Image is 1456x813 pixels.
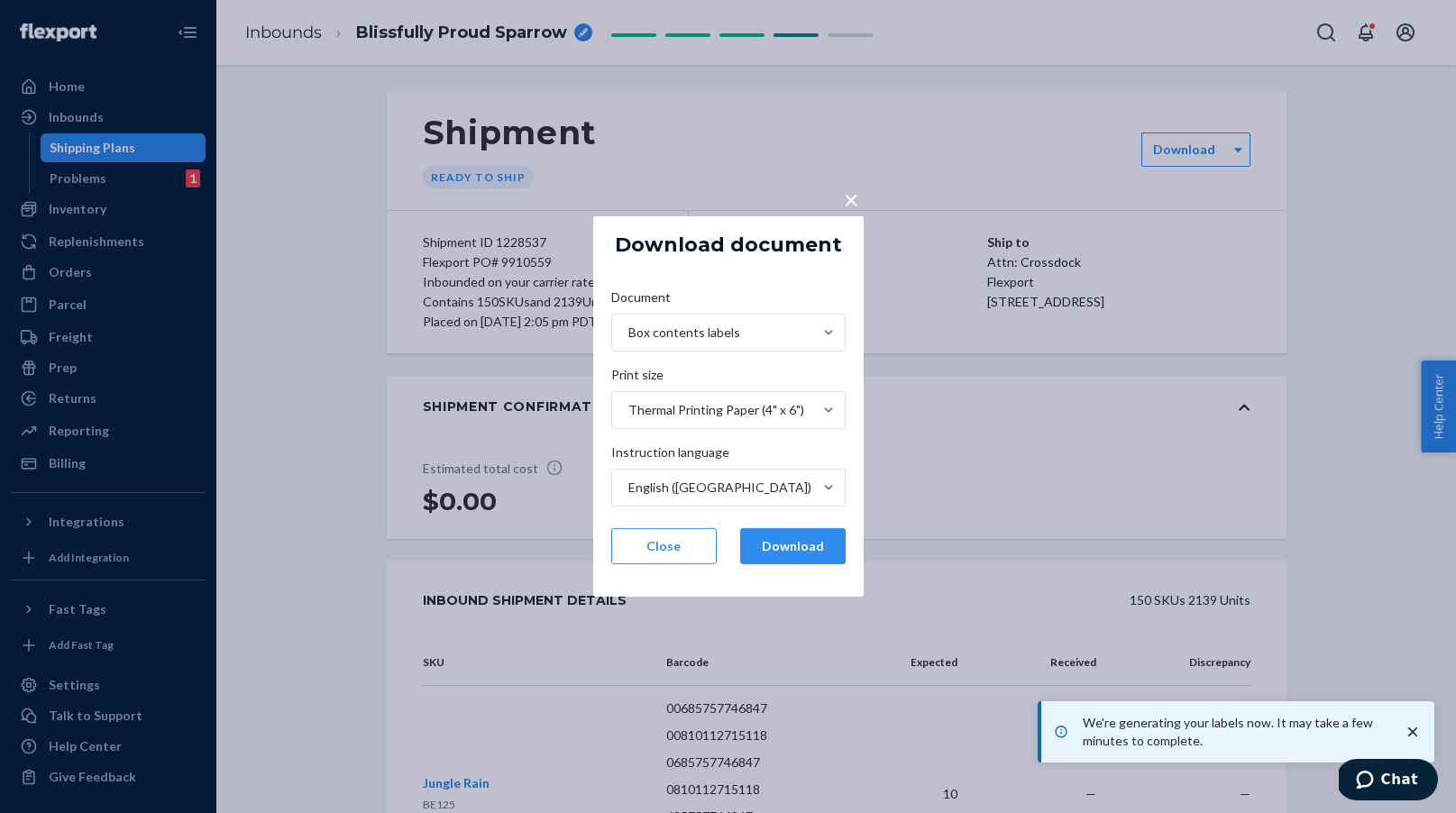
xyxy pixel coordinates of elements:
[627,401,628,419] input: Print sizeThermal Printing Paper (4" x 6")
[1083,714,1386,750] p: We're generating your labels now. It may take a few minutes to complete.
[628,324,740,342] div: Box contents labels
[611,366,664,391] span: Print size
[628,479,811,497] div: English ([GEOGRAPHIC_DATA])
[844,184,858,215] span: ×
[628,401,804,419] div: Thermal Printing Paper (4" x 6")
[611,288,671,314] span: Document
[611,528,717,564] button: Close
[1339,759,1438,804] iframe: Opens a widget where you can chat to one of our agents
[627,479,628,497] input: Instruction languageEnglish ([GEOGRAPHIC_DATA])
[615,234,842,256] h5: Download document
[1404,723,1422,741] svg: close toast
[611,443,729,469] span: Instruction language
[740,528,846,564] button: Download
[627,324,628,342] input: DocumentBox contents labels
